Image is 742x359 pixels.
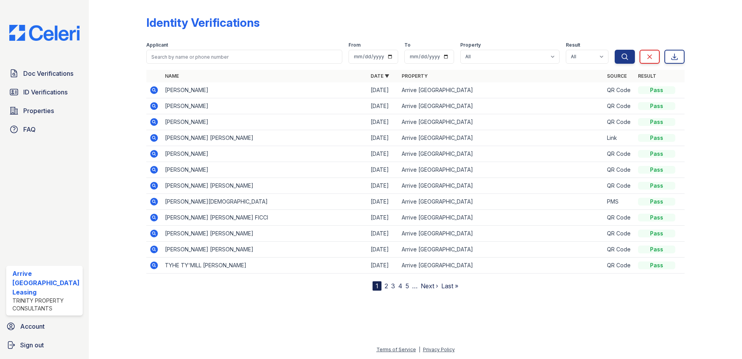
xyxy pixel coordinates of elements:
td: [PERSON_NAME] [PERSON_NAME] [162,226,368,242]
div: 1 [373,281,381,291]
div: Pass [638,86,675,94]
a: Terms of Service [376,347,416,352]
a: FAQ [6,122,83,137]
span: Account [20,322,45,331]
div: Pass [638,118,675,126]
td: [PERSON_NAME] [PERSON_NAME] [162,130,368,146]
div: | [419,347,420,352]
span: Doc Verifications [23,69,73,78]
td: [PERSON_NAME] [162,162,368,178]
td: Arrive [GEOGRAPHIC_DATA] [399,146,604,162]
img: CE_Logo_Blue-a8612792a0a2168367f1c8372b55b34899dd931a85d93a1a3d3e32e68fde9ad4.png [3,25,86,41]
td: [PERSON_NAME] [PERSON_NAME] [162,242,368,258]
td: [PERSON_NAME] [162,114,368,130]
a: Result [638,73,656,79]
td: QR Code [604,242,635,258]
td: QR Code [604,226,635,242]
a: Account [3,319,86,334]
span: Properties [23,106,54,115]
a: Property [402,73,428,79]
td: [DATE] [368,226,399,242]
td: Arrive [GEOGRAPHIC_DATA] [399,194,604,210]
span: ID Verifications [23,87,68,97]
label: Property [460,42,481,48]
td: [DATE] [368,194,399,210]
a: Name [165,73,179,79]
div: Pass [638,166,675,174]
td: [DATE] [368,98,399,114]
a: 3 [391,282,395,290]
div: Pass [638,198,675,206]
label: Result [566,42,580,48]
a: Date ▼ [371,73,389,79]
td: [PERSON_NAME] [162,82,368,98]
a: Next › [421,282,438,290]
span: FAQ [23,125,36,134]
span: … [412,281,418,291]
td: Link [604,130,635,146]
td: PMS [604,194,635,210]
td: [PERSON_NAME] [PERSON_NAME] FICCI [162,210,368,226]
a: 2 [385,282,388,290]
div: Arrive [GEOGRAPHIC_DATA] Leasing [12,269,80,297]
a: 4 [398,282,402,290]
div: Pass [638,134,675,142]
a: 5 [406,282,409,290]
td: Arrive [GEOGRAPHIC_DATA] [399,82,604,98]
div: Pass [638,230,675,237]
td: Arrive [GEOGRAPHIC_DATA] [399,130,604,146]
td: Arrive [GEOGRAPHIC_DATA] [399,162,604,178]
td: QR Code [604,82,635,98]
td: Arrive [GEOGRAPHIC_DATA] [399,258,604,274]
td: [DATE] [368,178,399,194]
div: Pass [638,214,675,221]
label: Applicant [146,42,168,48]
a: Source [607,73,627,79]
td: Arrive [GEOGRAPHIC_DATA] [399,98,604,114]
span: Sign out [20,340,44,350]
td: [DATE] [368,82,399,98]
a: ID Verifications [6,84,83,100]
td: Arrive [GEOGRAPHIC_DATA] [399,210,604,226]
div: Pass [638,102,675,110]
td: QR Code [604,210,635,226]
td: [DATE] [368,114,399,130]
div: Pass [638,261,675,269]
td: [PERSON_NAME] [162,98,368,114]
label: To [404,42,411,48]
td: [DATE] [368,130,399,146]
div: Trinity Property Consultants [12,297,80,312]
label: From [348,42,361,48]
td: QR Code [604,258,635,274]
a: Last » [441,282,458,290]
td: QR Code [604,162,635,178]
div: Pass [638,182,675,190]
td: [DATE] [368,242,399,258]
td: Arrive [GEOGRAPHIC_DATA] [399,114,604,130]
td: [DATE] [368,210,399,226]
td: TYHE TY'MILL [PERSON_NAME] [162,258,368,274]
td: [DATE] [368,162,399,178]
div: Identity Verifications [146,16,260,30]
td: Arrive [GEOGRAPHIC_DATA] [399,226,604,242]
td: [PERSON_NAME] [162,146,368,162]
td: QR Code [604,178,635,194]
td: QR Code [604,146,635,162]
td: [DATE] [368,146,399,162]
div: Pass [638,246,675,253]
input: Search by name or phone number [146,50,343,64]
td: Arrive [GEOGRAPHIC_DATA] [399,242,604,258]
td: QR Code [604,114,635,130]
td: QR Code [604,98,635,114]
a: Sign out [3,337,86,353]
td: Arrive [GEOGRAPHIC_DATA] [399,178,604,194]
td: [DATE] [368,258,399,274]
td: [PERSON_NAME][DEMOGRAPHIC_DATA] [162,194,368,210]
a: Privacy Policy [423,347,455,352]
td: [PERSON_NAME] [PERSON_NAME] [162,178,368,194]
a: Properties [6,103,83,119]
a: Doc Verifications [6,66,83,81]
div: Pass [638,150,675,158]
